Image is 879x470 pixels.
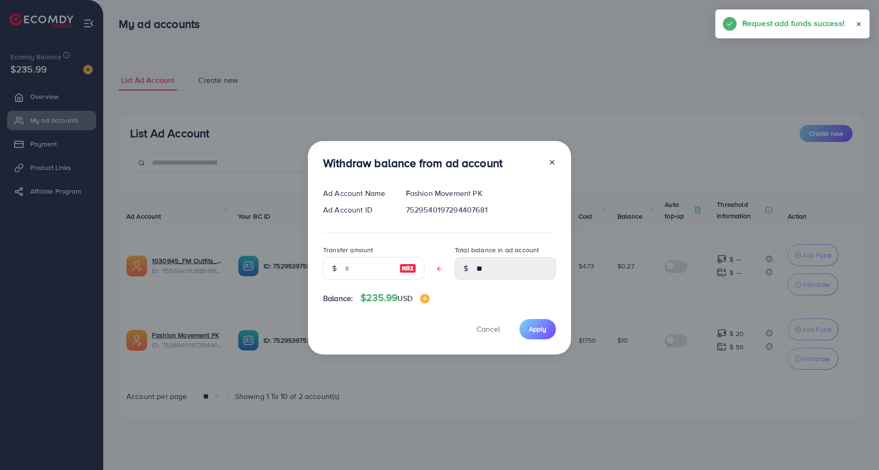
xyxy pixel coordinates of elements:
[323,156,502,170] h3: Withdraw balance from ad account
[360,292,430,304] h4: $235.99
[323,245,373,255] label: Transfer amount
[519,319,556,339] button: Apply
[323,293,353,304] span: Balance:
[455,245,539,255] label: Total balance in ad account
[316,188,398,199] div: Ad Account Name
[316,204,398,215] div: Ad Account ID
[529,324,546,334] span: Apply
[742,17,844,29] h5: Request add funds success!
[399,263,416,274] img: image
[398,204,563,215] div: 7529540197294407681
[465,319,512,339] button: Cancel
[476,324,500,334] span: Cancel
[420,294,430,303] img: image
[397,293,412,303] span: USD
[398,188,563,199] div: Fashion Movement PK
[839,427,872,463] iframe: Chat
